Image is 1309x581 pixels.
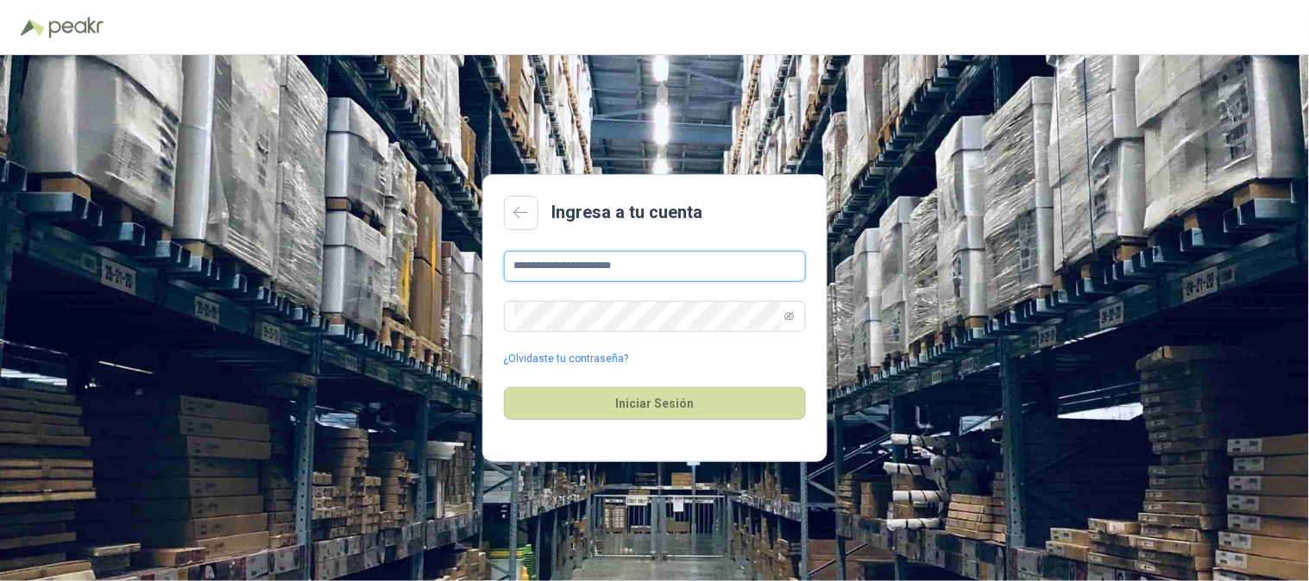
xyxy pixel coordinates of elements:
[48,17,104,38] img: Peakr
[784,311,795,322] span: eye-invisible
[504,351,629,367] a: ¿Olvidaste tu contraseña?
[504,387,806,420] button: Iniciar Sesión
[21,19,45,36] img: Logo
[552,199,703,226] h2: Ingresa a tu cuenta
